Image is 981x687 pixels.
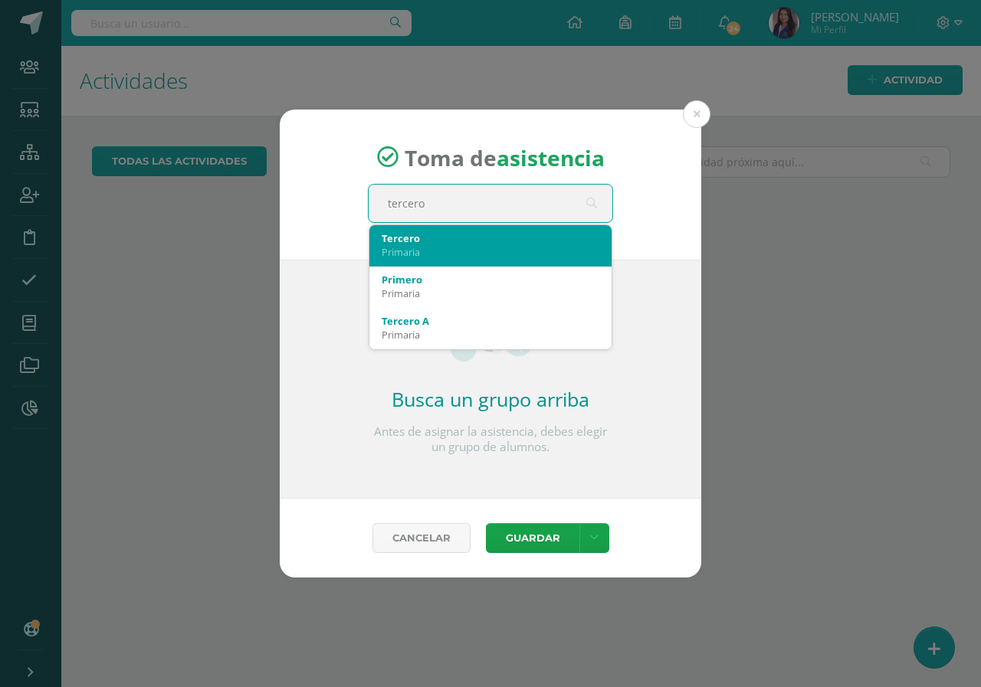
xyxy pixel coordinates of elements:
button: Guardar [486,523,579,553]
h2: Busca un grupo arriba [368,386,613,412]
div: Primaria [382,245,599,259]
p: Antes de asignar la asistencia, debes elegir un grupo de alumnos. [368,424,613,455]
div: Primaria [382,328,599,342]
div: Tercero [382,231,599,245]
div: Primero [382,273,599,286]
input: Busca un grado o sección aquí... [369,185,612,222]
button: Close (Esc) [683,100,710,128]
a: Cancelar [372,523,471,553]
div: Primaria [382,286,599,300]
strong: asistencia [497,142,605,172]
span: Toma de [405,142,605,172]
div: Tercero A [382,314,599,328]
